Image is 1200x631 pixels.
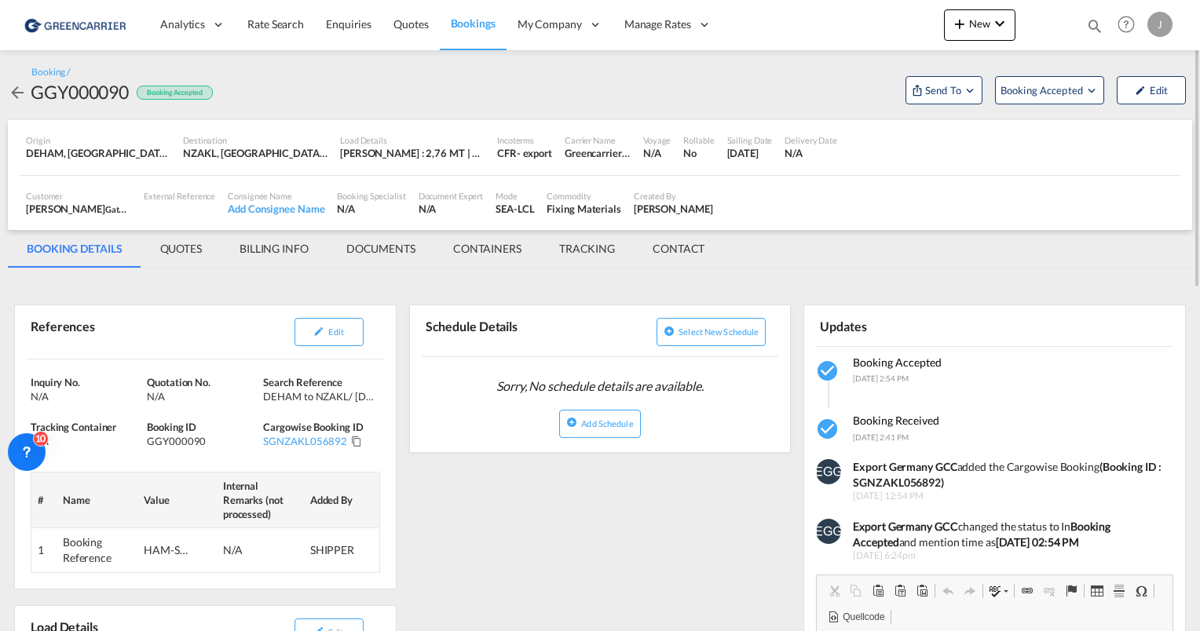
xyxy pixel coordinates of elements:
[1130,581,1152,601] a: Sonderzeichen einfügen
[263,421,363,433] span: Cargowise Booking ID
[518,16,582,32] span: My Company
[816,417,841,442] md-icon: icon-checkbox-marked-circle
[340,146,485,160] div: [PERSON_NAME] : 2,76 MT | Volumetric Wt : 3,30 CBM | Chargeable Wt : 3,30 W/M
[950,14,969,33] md-icon: icon-plus 400-fg
[785,146,837,160] div: N/A
[490,371,710,401] span: Sorry, No schedule details are available.
[990,14,1009,33] md-icon: icon-chevron-down
[624,16,691,32] span: Manage Rates
[911,581,933,601] a: Aus Word einfügen
[31,79,129,104] div: GGY000090
[24,7,130,42] img: 1378a7308afe11ef83610d9e779c6b34.png
[8,83,27,102] md-icon: icon-arrow-left
[8,230,141,268] md-tab-item: BOOKING DETAILS
[853,459,1165,490] div: added the Cargowise Booking
[31,66,70,79] div: Booking /
[1086,581,1108,601] a: Tabelle
[183,134,327,146] div: Destination
[313,326,324,337] md-icon: icon-pencil
[517,146,552,160] div: - export
[853,432,909,442] span: [DATE] 2:41 PM
[228,190,324,202] div: Consignee Name
[147,421,196,433] span: Booking ID
[27,312,202,352] div: References
[57,528,137,572] td: Booking Reference
[664,326,675,337] md-icon: icon-plus-circle
[1086,17,1103,35] md-icon: icon-magnify
[31,472,57,528] th: #
[497,146,517,160] div: CFR
[337,202,405,216] div: N/A
[160,16,205,32] span: Analytics
[727,146,773,160] div: 3 Sep 2025
[351,436,362,447] md-icon: Click to Copy
[26,134,170,146] div: Origin
[905,76,982,104] button: Open demo menu
[1016,581,1038,601] a: Link einfügen/editieren (Strg+K)
[853,374,909,383] span: [DATE] 2:54 PM
[679,326,759,337] span: Select new schedule
[634,230,723,268] md-tab-item: CONTACT
[1108,581,1130,601] a: Horizontale Linie einfügen
[823,581,845,601] a: Ausschneiden (Strg+X)
[845,581,867,601] a: Kopieren (Strg+C)
[785,134,837,146] div: Delivery Date
[147,376,210,388] span: Quotation No.
[328,326,343,337] span: Edit
[996,535,1080,549] b: [DATE] 02:54 PM
[853,414,939,427] span: Booking Received
[547,190,620,202] div: Commodity
[727,134,773,146] div: Sailing Date
[683,134,714,146] div: Rollable
[31,389,143,403] div: N/A
[31,434,143,448] div: N/A
[959,581,981,601] a: Wiederherstellen (Strg+Y)
[141,230,221,268] md-tab-item: QUOTES
[540,230,634,268] md-tab-item: TRACKING
[183,146,327,160] div: NZAKL, Auckland, New Zealand, Oceania, Oceania
[816,312,991,339] div: Updates
[496,202,534,216] div: SEA-LCL
[823,607,889,627] a: Quellcode
[419,190,484,202] div: Document Expert
[643,146,671,160] div: N/A
[263,434,347,448] div: SGNZAKL056892
[853,460,957,473] strong: Export Germany GCC
[581,418,633,429] span: Add Schedule
[217,472,304,528] th: Internal Remarks (not processed)
[451,16,496,30] span: Bookings
[31,421,116,433] span: Tracking Container
[1060,581,1082,601] a: Anker
[853,520,957,533] b: Export Germany GCC
[497,134,552,146] div: Incoterms
[434,230,540,268] md-tab-item: CONTAINERS
[565,146,631,160] div: Greencarrier Consolidators
[57,472,137,528] th: Name
[683,146,714,160] div: No
[31,376,80,388] span: Inquiry No.
[643,134,671,146] div: Voyage
[840,611,884,624] span: Quellcode
[304,528,379,572] td: SHIPPER
[634,202,713,216] div: Nico Schönlau
[565,134,631,146] div: Carrier Name
[1117,76,1186,104] button: icon-pencilEdit
[340,134,485,146] div: Load Details
[26,146,170,160] div: DEHAM, Hamburg, Germany, Western Europe, Europe
[816,359,841,384] md-icon: icon-checkbox-marked-circle
[263,376,342,388] span: Search Reference
[889,581,911,601] a: Als Klartext einfügen (Strg+Umschalt+V)
[137,86,212,100] div: Booking Accepted
[327,230,434,268] md-tab-item: DOCUMENTS
[105,202,198,215] span: Gateway Cargo Systems
[144,190,215,202] div: External Reference
[944,9,1015,41] button: icon-plus 400-fgNewicon-chevron-down
[8,230,723,268] md-pagination-wrapper: Use the left and right arrow keys to navigate between tabs
[1147,12,1173,37] div: J
[223,542,270,558] div: N/A
[496,190,534,202] div: Mode
[547,202,620,216] div: Fixing Materials
[419,202,484,216] div: N/A
[950,17,1009,30] span: New
[657,318,766,346] button: icon-plus-circleSelect new schedule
